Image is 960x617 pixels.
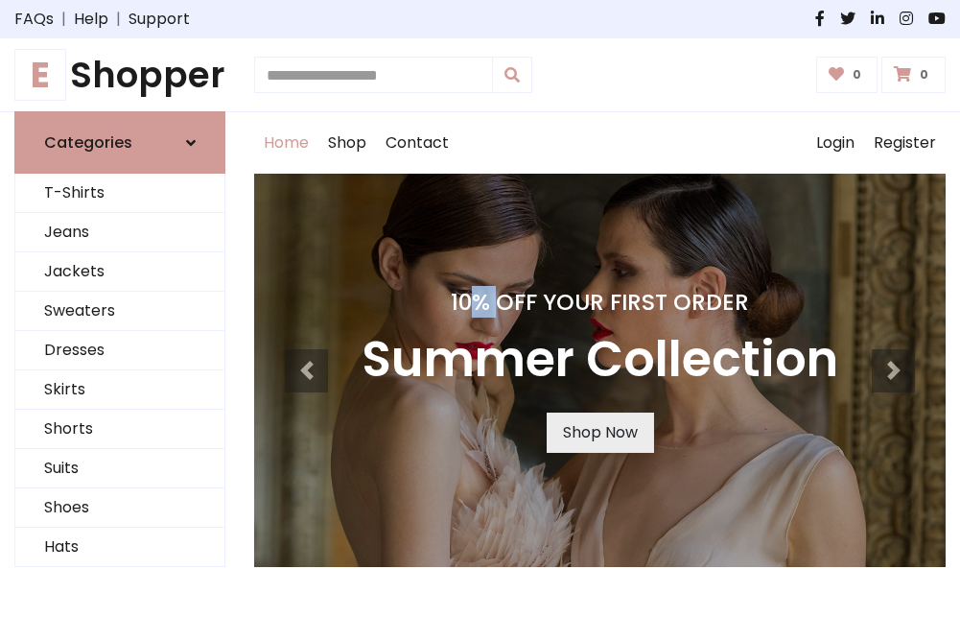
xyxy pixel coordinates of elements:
h1: Shopper [14,54,225,96]
a: Shop [318,112,376,174]
span: 0 [848,66,866,83]
a: EShopper [14,54,225,96]
a: Sweaters [15,292,224,331]
span: 0 [915,66,933,83]
a: Categories [14,111,225,174]
span: | [108,8,129,31]
a: Contact [376,112,458,174]
span: E [14,49,66,101]
a: Jeans [15,213,224,252]
a: Support [129,8,190,31]
a: FAQs [14,8,54,31]
a: Help [74,8,108,31]
a: 0 [881,57,946,93]
a: Hats [15,528,224,567]
a: Jackets [15,252,224,292]
h6: Categories [44,133,132,152]
a: Suits [15,449,224,488]
a: Shop Now [547,413,654,453]
span: | [54,8,74,31]
a: Shorts [15,410,224,449]
a: Shoes [15,488,224,528]
a: Register [864,112,946,174]
a: Home [254,112,318,174]
a: T-Shirts [15,174,224,213]
h3: Summer Collection [362,331,838,390]
h4: 10% Off Your First Order [362,289,838,316]
a: Skirts [15,370,224,410]
a: 0 [816,57,878,93]
a: Dresses [15,331,224,370]
a: Login [807,112,864,174]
